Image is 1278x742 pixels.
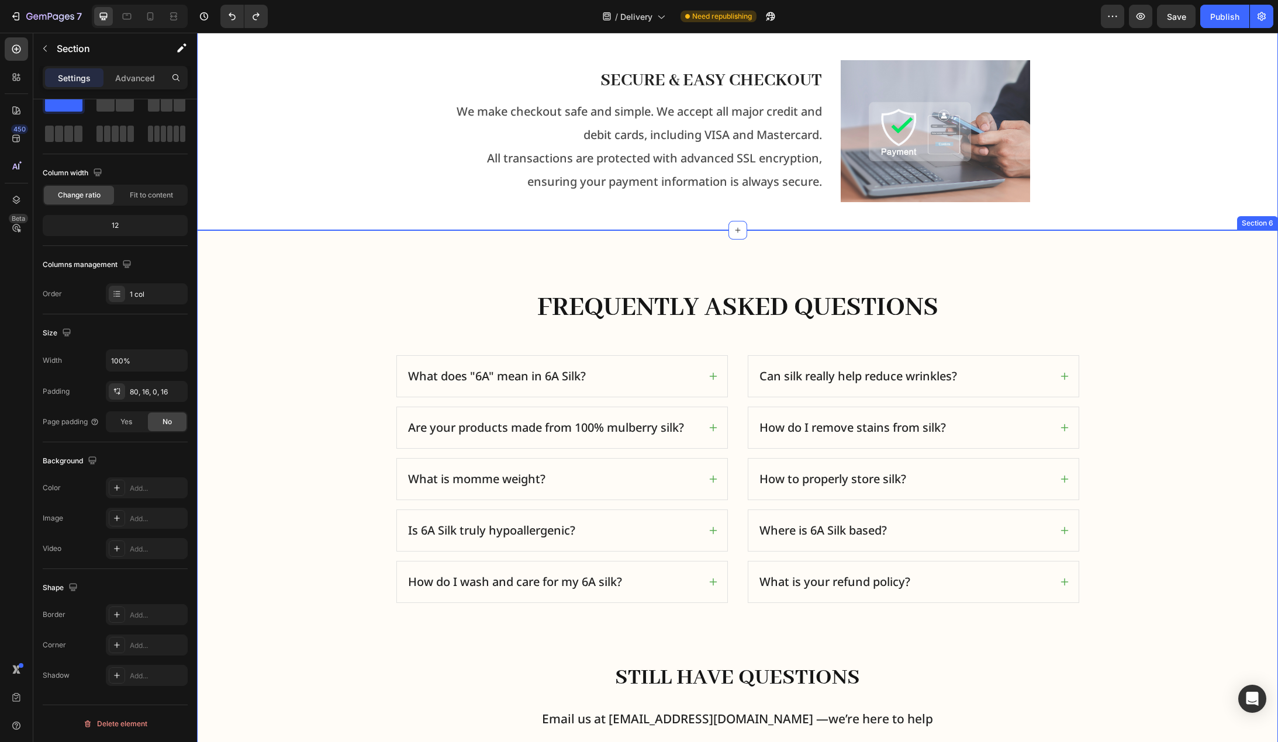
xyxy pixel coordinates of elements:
p: Are your products made from 100% mulberry silk? [211,386,487,404]
p: Still have questions [200,630,882,660]
p: Where is 6A Silk based? [562,488,690,507]
button: Save [1157,5,1196,28]
button: Delete element [43,715,188,733]
div: Columns management [43,257,134,273]
div: Shadow [43,670,70,681]
span: No [163,417,172,427]
div: Delete element [83,717,147,731]
div: Image [43,513,63,523]
div: Publish [1210,11,1239,23]
span: Yes [120,417,132,427]
div: Page padding [43,417,99,427]
span: Email us at [EMAIL_ADDRESS][DOMAIN_NAME] —we’re here to help [345,678,736,694]
p: What does "6A" mean in 6A Silk? [211,334,389,353]
div: Add... [130,671,185,681]
p: Advanced [115,72,155,84]
p: Section [57,41,153,56]
span: Save [1167,12,1186,22]
img: gempages_582482295949099993-e3a7b6c0-f0c7-4c09-a38f-34888fb3fa43.jpg [644,27,833,169]
p: How to properly store silk? [562,437,709,456]
p: 7 [77,9,82,23]
div: Add... [130,640,185,651]
div: Size [43,325,74,341]
div: Undo/Redo [220,5,268,28]
div: Background [43,453,99,469]
div: Section 6 [1042,185,1079,196]
strong: Secure & Easy Checkout [403,37,625,59]
div: Add... [130,514,185,524]
p: We make checkout safe and simple. We accept all major credit and debit cards, including VISA and ... [250,67,626,114]
iframe: Design area [197,33,1278,742]
div: Beta [9,214,28,223]
button: Publish [1200,5,1249,28]
span: Fit to content [130,190,173,200]
div: Corner [43,640,66,650]
div: 12 [45,217,185,234]
div: Video [43,543,61,554]
div: Shape [43,580,80,596]
div: Add... [130,544,185,554]
div: Add... [130,610,185,620]
div: Open Intercom Messenger [1238,685,1266,713]
div: 1 col [130,289,185,300]
input: Auto [106,350,187,371]
div: Color [43,483,61,493]
div: Border [43,609,65,620]
div: Width [43,355,62,366]
div: Add... [130,483,185,494]
div: Padding [43,386,70,397]
p: What is momme weight? [211,437,348,456]
p: What is your refund policy? [562,540,713,559]
p: All transactions are protected with advanced SSL encryption, ensuring your payment information is... [250,114,626,161]
p: How do I wash and care for my 6A silk? [211,540,425,559]
span: Change ratio [58,190,101,200]
p: Settings [58,72,91,84]
span: / [615,11,618,23]
p: Can silk really help reduce wrinkles? [562,334,760,353]
span: Delivery [620,11,652,23]
button: 7 [5,5,87,28]
div: 450 [11,124,28,134]
div: Order [43,289,62,299]
div: 80, 16, 0, 16 [130,387,185,397]
p: Is 6A Silk truly hypoallergenic? [211,488,378,507]
div: Column width [43,165,105,181]
p: How do I remove stains from silk? [562,386,749,404]
span: Need republishing [692,11,752,22]
h2: Frequently Asked Questions [190,256,892,294]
